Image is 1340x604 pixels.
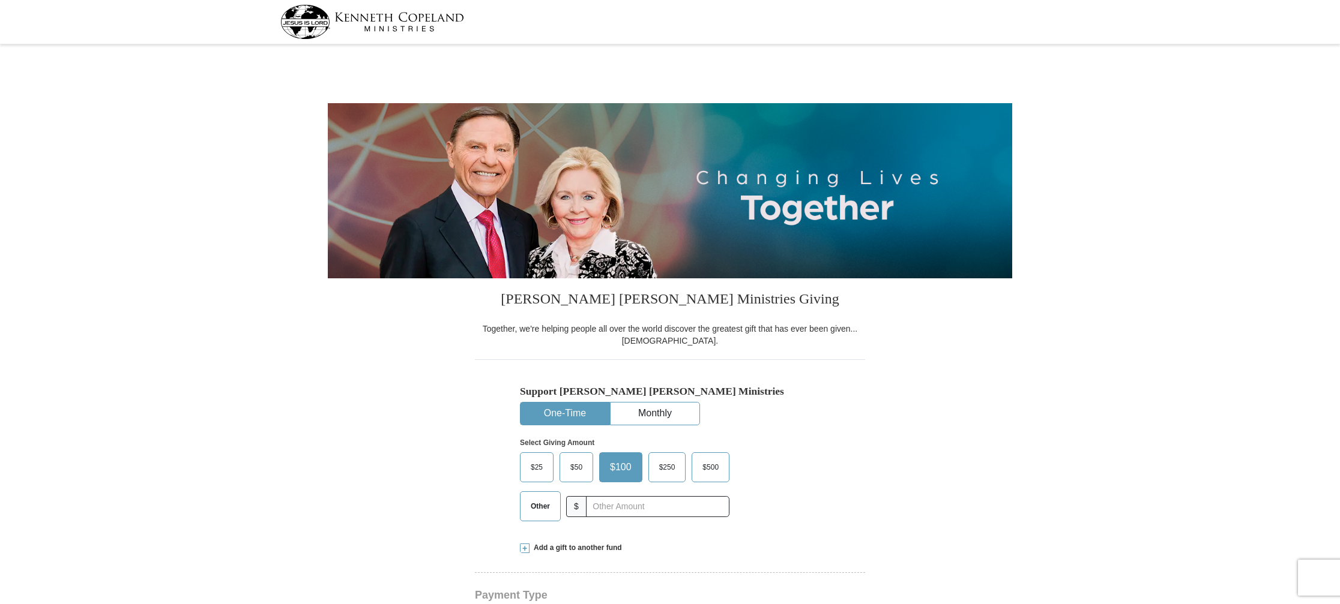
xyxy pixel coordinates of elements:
button: Monthly [611,402,699,425]
span: Other [525,497,556,515]
span: $500 [696,458,725,476]
span: $250 [653,458,681,476]
button: One-Time [521,402,609,425]
span: $50 [564,458,588,476]
span: $100 [604,458,638,476]
h3: [PERSON_NAME] [PERSON_NAME] Ministries Giving [475,278,865,323]
strong: Select Giving Amount [520,438,594,447]
div: Together, we're helping people all over the world discover the greatest gift that has ever been g... [475,323,865,347]
input: Other Amount [586,496,729,517]
h5: Support [PERSON_NAME] [PERSON_NAME] Ministries [520,385,820,398]
span: $ [566,496,587,517]
span: Add a gift to another fund [530,543,622,553]
h4: Payment Type [475,590,865,600]
span: $25 [525,458,549,476]
img: kcm-header-logo.svg [280,5,464,39]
